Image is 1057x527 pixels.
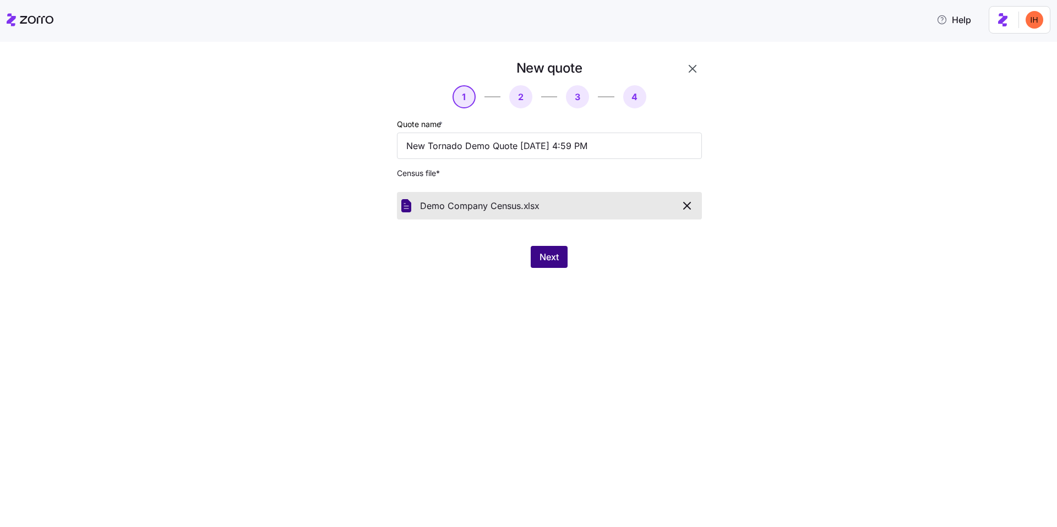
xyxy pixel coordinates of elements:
[928,9,980,31] button: Help
[420,199,524,213] span: Demo Company Census.
[1026,11,1043,29] img: f3711480c2c985a33e19d88a07d4c111
[531,246,568,268] button: Next
[397,133,702,159] input: Quote name
[936,13,971,26] span: Help
[566,85,589,108] button: 3
[397,118,445,130] label: Quote name
[397,168,702,179] span: Census file *
[623,85,646,108] button: 4
[453,85,476,108] button: 1
[524,199,540,213] span: xlsx
[516,59,582,76] h1: New quote
[509,85,532,108] button: 2
[540,250,559,263] span: Next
